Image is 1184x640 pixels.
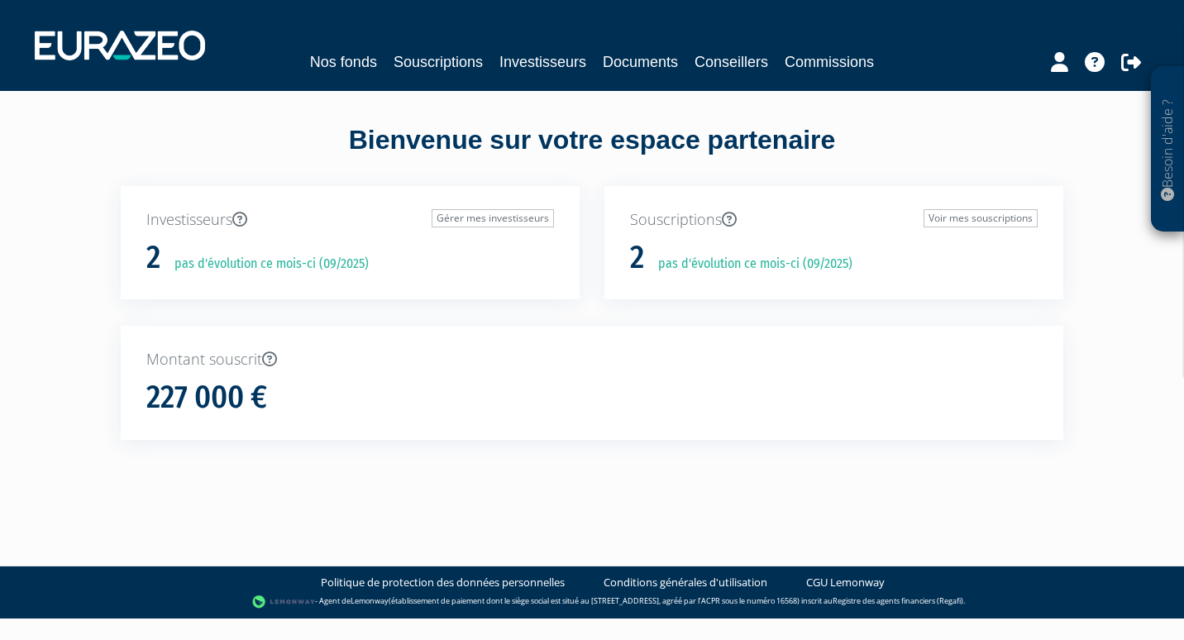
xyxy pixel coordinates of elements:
a: Voir mes souscriptions [924,209,1038,227]
a: Conseillers [695,50,768,74]
a: Commissions [785,50,874,74]
p: Souscriptions [630,209,1038,231]
a: Registre des agents financiers (Regafi) [833,595,963,606]
p: pas d'évolution ce mois-ci (09/2025) [163,255,369,274]
a: Souscriptions [394,50,483,74]
a: Gérer mes investisseurs [432,209,554,227]
a: CGU Lemonway [806,575,885,590]
p: pas d'évolution ce mois-ci (09/2025) [647,255,852,274]
div: - Agent de (établissement de paiement dont le siège social est situé au [STREET_ADDRESS], agréé p... [17,594,1167,610]
a: Nos fonds [310,50,377,74]
p: Besoin d'aide ? [1158,75,1177,224]
a: Lemonway [351,595,389,606]
p: Montant souscrit [146,349,1038,370]
img: logo-lemonway.png [252,594,316,610]
a: Investisseurs [499,50,586,74]
a: Documents [603,50,678,74]
p: Investisseurs [146,209,554,231]
h1: 2 [146,241,160,275]
div: Bienvenue sur votre espace partenaire [108,122,1076,186]
img: 1732889491-logotype_eurazeo_blanc_rvb.png [35,31,205,60]
h1: 227 000 € [146,380,267,415]
a: Conditions générales d'utilisation [604,575,767,590]
h1: 2 [630,241,644,275]
a: Politique de protection des données personnelles [321,575,565,590]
